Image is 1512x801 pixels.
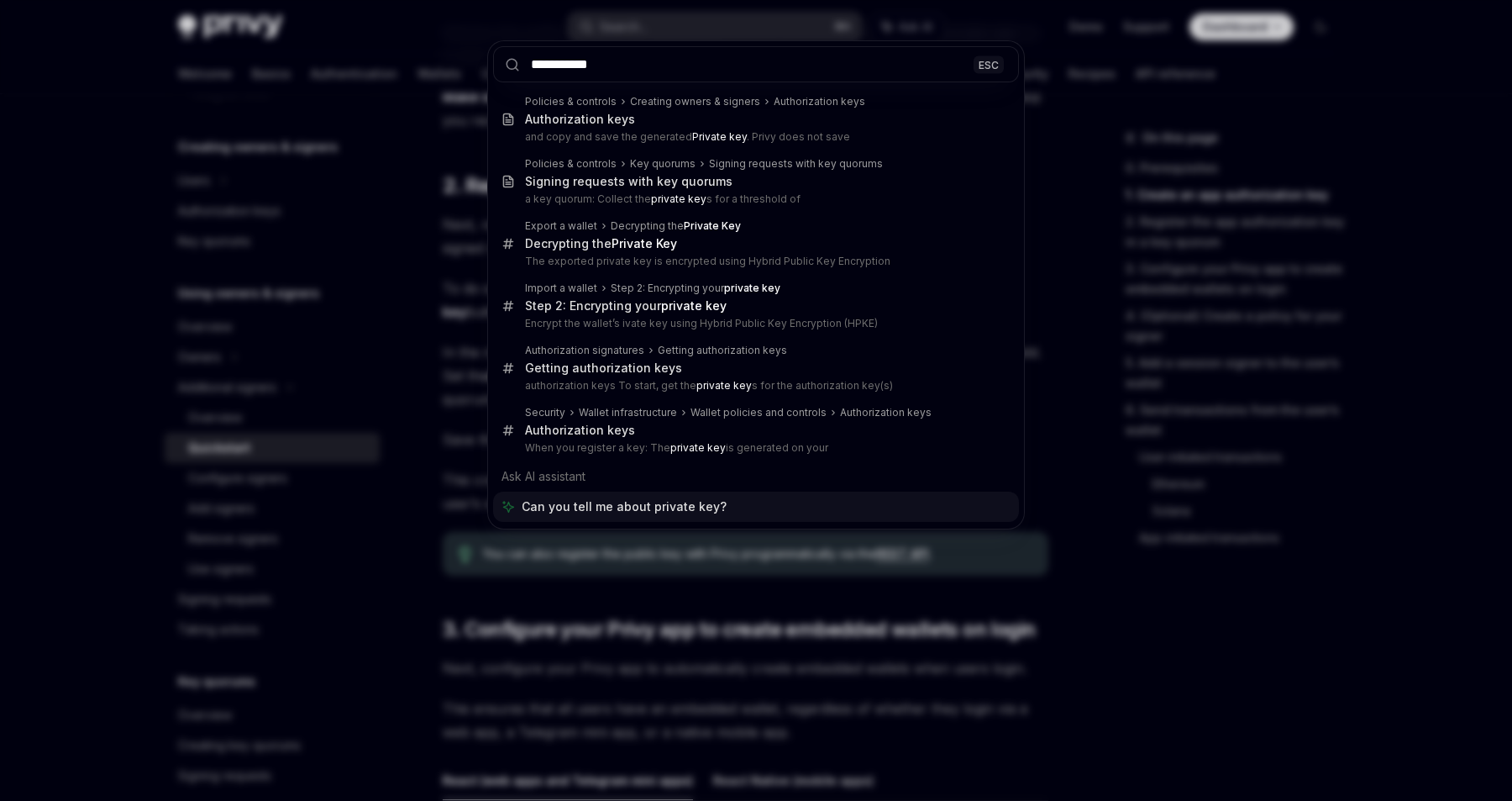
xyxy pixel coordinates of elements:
[696,379,752,392] b: private key
[525,157,617,171] div: Policies & controls
[658,344,787,357] div: Getting authorization keys
[611,282,780,295] div: Step 2: Encrypting your
[651,192,706,205] b: private key
[525,95,617,108] div: Policies & controls
[525,361,682,376] div: Getting authorization keys
[525,130,984,144] p: and copy and save the generated . Privy does not save
[525,192,984,206] p: a key quorum: Collect the s for a threshold of
[525,406,565,419] div: Security
[525,112,635,127] div: Authorization keys
[525,219,597,233] div: Export a wallet
[612,236,677,250] b: Private Key
[611,219,741,233] div: Decrypting the
[661,298,727,313] b: private key
[525,236,677,251] div: Decrypting the
[670,441,726,454] b: private key
[690,406,827,419] div: Wallet policies and controls
[525,441,984,455] p: When you register a key: The is generated on your
[522,498,727,515] span: Can you tell me about private key?
[974,55,1004,73] div: ESC
[493,461,1019,492] div: Ask AI assistant
[774,95,865,108] div: Authorization keys
[525,255,984,268] p: The exported private key is encrypted using Hybrid Public Key Encryption
[724,282,780,294] b: private key
[579,406,677,419] div: Wallet infrastructure
[525,344,644,357] div: Authorization signatures
[630,157,696,171] div: Key quorums
[525,423,635,438] div: Authorization keys
[692,130,747,143] b: Private key
[630,95,760,108] div: Creating owners & signers
[525,379,984,393] p: authorization keys To start, get the s for the authorization key(s)
[709,157,883,171] div: Signing requests with key quorums
[525,317,984,330] p: Encrypt the wallet’s ivate key using Hybrid Public Key Encryption (HPKE)
[525,298,727,314] div: Step 2: Encrypting your
[684,219,741,232] b: Private Key
[840,406,932,419] div: Authorization keys
[525,174,732,189] div: Signing requests with key quorums
[525,282,597,295] div: Import a wallet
